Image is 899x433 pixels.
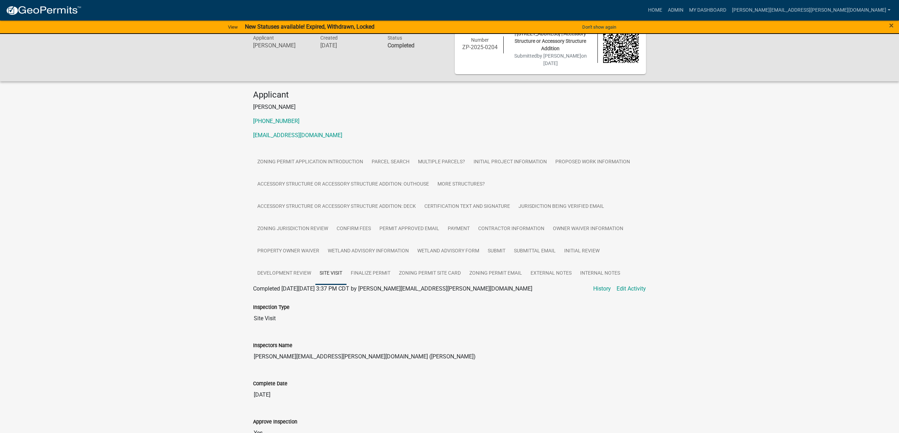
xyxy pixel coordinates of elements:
[253,118,299,124] a: [PHONE_NUMBER]
[413,240,483,263] a: Wetland Advisory Form
[665,4,686,17] a: Admin
[253,285,532,292] span: Completed [DATE][DATE] 3:37 PM CDT by [PERSON_NAME][EMAIL_ADDRESS][PERSON_NAME][DOMAIN_NAME]
[253,35,274,41] span: Applicant
[253,151,367,174] a: Zoning Permit Application Introduction
[253,173,433,196] a: Accessory Structure or Accessory Structure Addition: Outhouse
[388,35,402,41] span: Status
[510,240,560,263] a: Submittal Email
[471,37,489,43] span: Number
[253,195,420,218] a: Accessory Structure or Accessory Structure Addition: Deck
[483,240,510,263] a: Submit
[375,218,443,240] a: Permit Approved Email
[576,262,624,285] a: Internal Notes
[549,218,628,240] a: Owner Waiver Information
[433,173,489,196] a: More Structures?
[253,420,297,425] label: Approve Inspection
[253,262,315,285] a: Development Review
[253,305,290,310] label: Inspection Type
[465,262,526,285] a: Zoning Permit Email
[514,195,608,218] a: Jurisdiction Being Verified Email
[537,53,581,59] span: by [PERSON_NAME]
[347,262,395,285] a: Finalize Permit
[469,151,551,174] a: Initial Project Information
[253,343,292,348] label: Inspectors Name
[253,218,332,240] a: Zoning Jurisdiction Review
[253,132,342,139] a: [EMAIL_ADDRESS][DOMAIN_NAME]
[253,240,323,263] a: Property Owner Waiver
[462,44,498,51] h6: ZP-2025-0204
[560,240,604,263] a: Initial Review
[617,285,646,293] a: Edit Activity
[414,151,469,174] a: Multiple Parcels?
[443,218,474,240] a: Payment
[323,240,413,263] a: Wetland Advisory Information
[474,218,549,240] a: Contractor Information
[245,23,374,30] strong: New Statuses available! Expired, Withdrawn, Locked
[579,21,619,33] button: Don't show again
[514,53,587,66] span: Submitted on [DATE]
[645,4,665,17] a: Home
[551,151,634,174] a: Proposed Work Information
[889,21,894,30] button: Close
[395,262,465,285] a: Zoning Permit Site Card
[253,103,646,111] p: [PERSON_NAME]
[320,42,377,49] h6: [DATE]
[253,381,287,386] label: Complete Date
[420,195,514,218] a: Certification Text and Signature
[526,262,576,285] a: External Notes
[388,42,414,49] strong: Completed
[253,90,646,100] h4: Applicant
[332,218,375,240] a: Confirm Fees
[603,27,639,63] img: QR code
[593,285,611,293] a: History
[889,21,894,30] span: ×
[320,35,338,41] span: Created
[729,4,893,17] a: [PERSON_NAME][EMAIL_ADDRESS][PERSON_NAME][DOMAIN_NAME]
[225,21,241,33] a: View
[315,262,347,285] a: Site Visit
[367,151,414,174] a: Parcel search
[686,4,729,17] a: My Dashboard
[253,42,310,49] h6: [PERSON_NAME]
